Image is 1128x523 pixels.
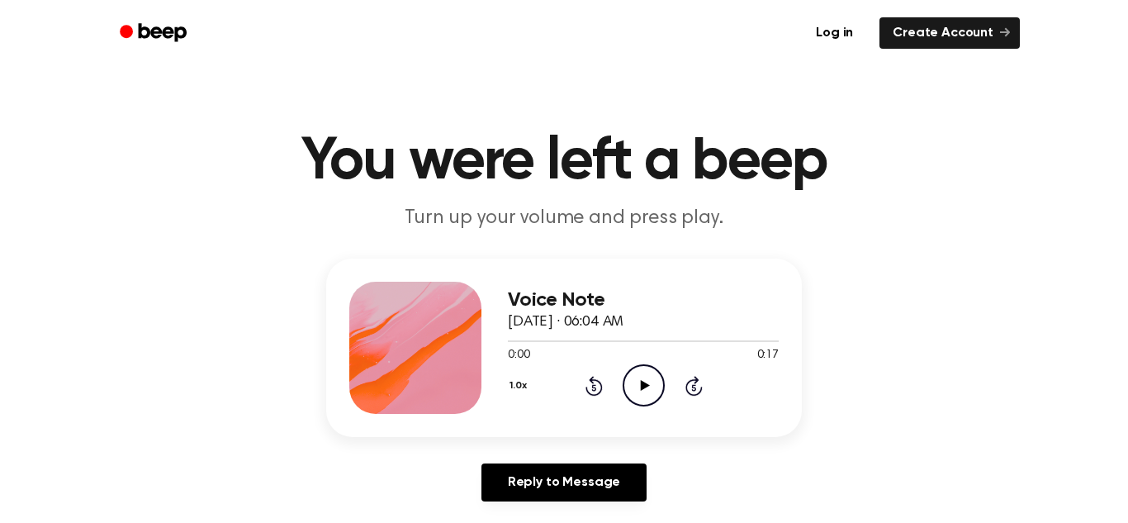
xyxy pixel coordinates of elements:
[508,372,533,400] button: 1.0x
[508,289,779,311] h3: Voice Note
[141,132,987,192] h1: You were left a beep
[799,14,870,52] a: Log in
[508,315,623,330] span: [DATE] · 06:04 AM
[108,17,201,50] a: Beep
[757,347,779,364] span: 0:17
[879,17,1020,49] a: Create Account
[508,347,529,364] span: 0:00
[247,205,881,232] p: Turn up your volume and press play.
[481,464,647,502] a: Reply to Message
